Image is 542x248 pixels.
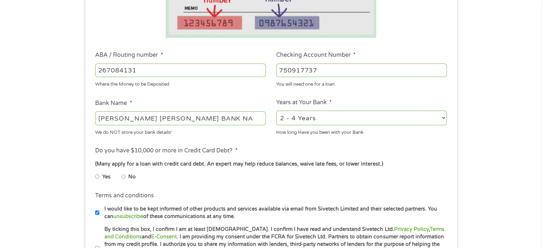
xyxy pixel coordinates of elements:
label: Checking Account Number [276,51,356,59]
input: 263177916 [95,64,266,77]
div: You will need one for a loan. [276,79,447,88]
a: unsubscribe [113,213,143,219]
label: Yes [102,173,110,181]
label: No [128,173,136,181]
label: I would like to be kept informed of other products and services available via email from Sivetech... [99,205,449,221]
label: Terms and conditions [95,192,154,199]
label: Years at Your Bank [276,99,332,106]
label: ABA / Routing number [95,51,163,59]
div: Where the Money to be Deposited [95,79,266,88]
label: Do you have $10,000 or more in Credit Card Debt? [95,147,237,155]
a: E-Consent [151,234,177,240]
div: We do NOT store your bank details! [95,126,266,136]
input: 345634636 [276,64,447,77]
a: Privacy Policy [394,226,428,232]
label: Bank Name [95,100,132,107]
a: Terms and Conditions [104,226,444,240]
div: How long Have you been with your Bank [276,126,447,136]
div: (Many apply for a loan with credit card debt. An expert may help reduce balances, waive late fees... [95,160,446,168]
